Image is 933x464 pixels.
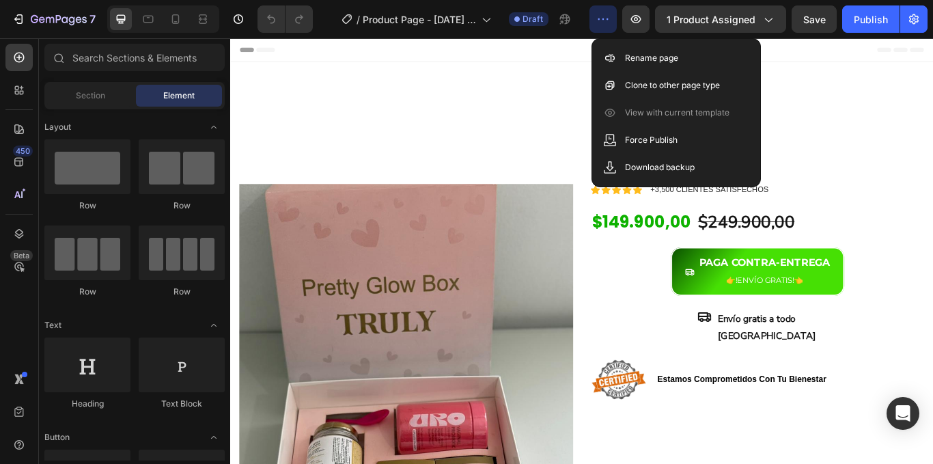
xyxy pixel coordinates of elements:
[854,12,888,27] div: Publish
[578,277,668,288] span: 👉!ENVÍO GRATIS!👈
[44,44,225,71] input: Search Sections & Elements
[842,5,900,33] button: Publish
[568,318,755,357] p: Envío gratis a todo [GEOGRAPHIC_DATA]
[10,250,33,261] div: Beta
[420,201,538,228] div: $149.900,00
[655,5,786,33] button: 1 product assigned
[666,205,772,225] p: AHORRA $100.000
[257,5,313,33] div: Undo/Redo
[89,11,96,27] p: 7
[363,12,476,27] span: Product Page - [DATE] 12:17:41
[203,314,225,336] span: Toggle open
[5,5,102,33] button: 7
[230,38,933,464] iframe: Design area
[546,255,699,269] strong: PAGA CONTRA-ENTREGA
[625,51,678,65] p: Rename page
[44,200,130,212] div: Row
[792,5,837,33] button: Save
[498,392,695,403] strong: Estamos Comprometidos Con Tu Bienestar
[139,286,225,298] div: Row
[76,90,105,102] span: Section
[625,79,720,92] p: Clone to other page type
[544,201,659,228] div: $249.900,00
[44,286,130,298] div: Row
[203,116,225,138] span: Toggle open
[44,431,70,443] span: Button
[420,374,486,422] img: sello-certificado-118553980.jpg
[803,14,826,25] span: Save
[887,397,919,430] div: Open Intercom Messenger
[514,244,716,301] button: <p><span style="font-size:17px;"><strong>PAGA CONTRA-ENTREGA</strong></span><br><span style="font...
[625,133,678,147] p: Force Publish
[625,161,695,174] p: Download backup
[44,121,71,133] span: Layout
[139,200,225,212] div: Row
[357,12,360,27] span: /
[667,12,755,27] span: 1 product assigned
[44,319,61,331] span: Text
[625,106,729,120] p: View with current template
[44,398,130,410] div: Heading
[163,90,195,102] span: Element
[523,13,543,25] span: Draft
[139,398,225,410] div: Text Block
[490,172,628,183] p: +3,500 CLIENTES SATISFECHOS
[203,426,225,448] span: Toggle open
[13,146,33,156] div: 450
